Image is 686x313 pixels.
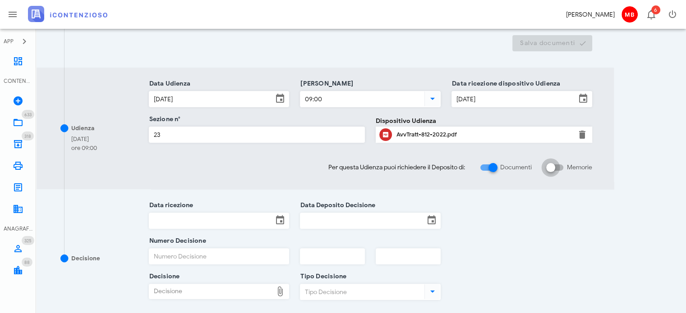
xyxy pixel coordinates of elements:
[449,79,560,88] label: Data ricezione dispositivo Udienza
[71,135,97,144] div: [DATE]
[147,79,191,88] label: Data Udienza
[28,6,107,22] img: logo-text-2x.png
[622,6,638,23] span: MB
[567,163,592,172] label: Memorie
[147,236,206,245] label: Numero Decisione
[396,131,571,138] div: AvvTratt-812-2022.pdf
[651,5,660,14] span: Distintivo
[300,91,423,107] input: Ora Udienza
[22,110,34,119] span: Distintivo
[22,258,32,267] span: Distintivo
[396,127,571,142] div: Clicca per aprire un'anteprima del file o scaricarlo
[24,133,31,139] span: 318
[24,238,32,244] span: 325
[298,79,353,88] label: [PERSON_NAME]
[4,225,32,233] div: ANAGRAFICA
[22,236,34,245] span: Distintivo
[147,272,180,281] label: Decisione
[376,116,436,126] label: Dispositivo Udienza
[500,163,532,172] label: Documenti
[149,249,289,264] input: Numero Decisione
[24,112,32,118] span: 633
[147,115,181,124] label: Sezione n°
[149,284,273,299] div: Decisione
[149,127,365,142] input: Sezione n°
[640,4,662,25] button: Distintivo
[22,132,34,141] span: Distintivo
[379,128,392,141] button: Clicca per aprire un'anteprima del file o scaricarlo
[298,272,346,281] label: Tipo Decisione
[71,254,100,263] div: Decisione
[4,77,32,85] div: CONTENZIOSO
[618,4,640,25] button: MB
[71,124,94,133] div: Udienza
[577,129,588,140] button: Elimina
[24,259,30,265] span: 88
[566,10,615,19] div: [PERSON_NAME]
[71,144,97,153] div: ore 09:00
[328,163,465,172] span: Per questa Udienza puoi richiedere il Deposito di:
[300,284,423,299] input: Tipo Decisione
